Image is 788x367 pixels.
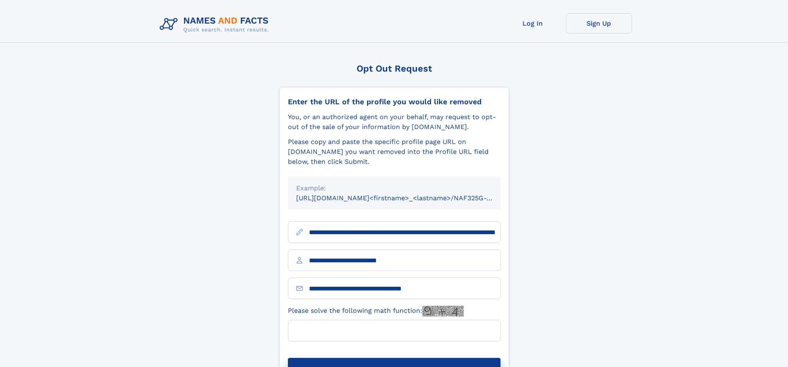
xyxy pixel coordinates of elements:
small: [URL][DOMAIN_NAME]<firstname>_<lastname>/NAF325G-xxxxxxxx [296,194,516,202]
div: Enter the URL of the profile you would like removed [288,97,501,106]
div: Opt Out Request [279,63,509,74]
img: Logo Names and Facts [156,13,275,36]
div: You, or an authorized agent on your behalf, may request to opt-out of the sale of your informatio... [288,112,501,132]
a: Log In [500,13,566,34]
div: Please copy and paste the specific profile page URL on [DOMAIN_NAME] you want removed into the Pr... [288,137,501,167]
a: Sign Up [566,13,632,34]
label: Please solve the following math function: [288,306,464,317]
div: Example: [296,183,492,193]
